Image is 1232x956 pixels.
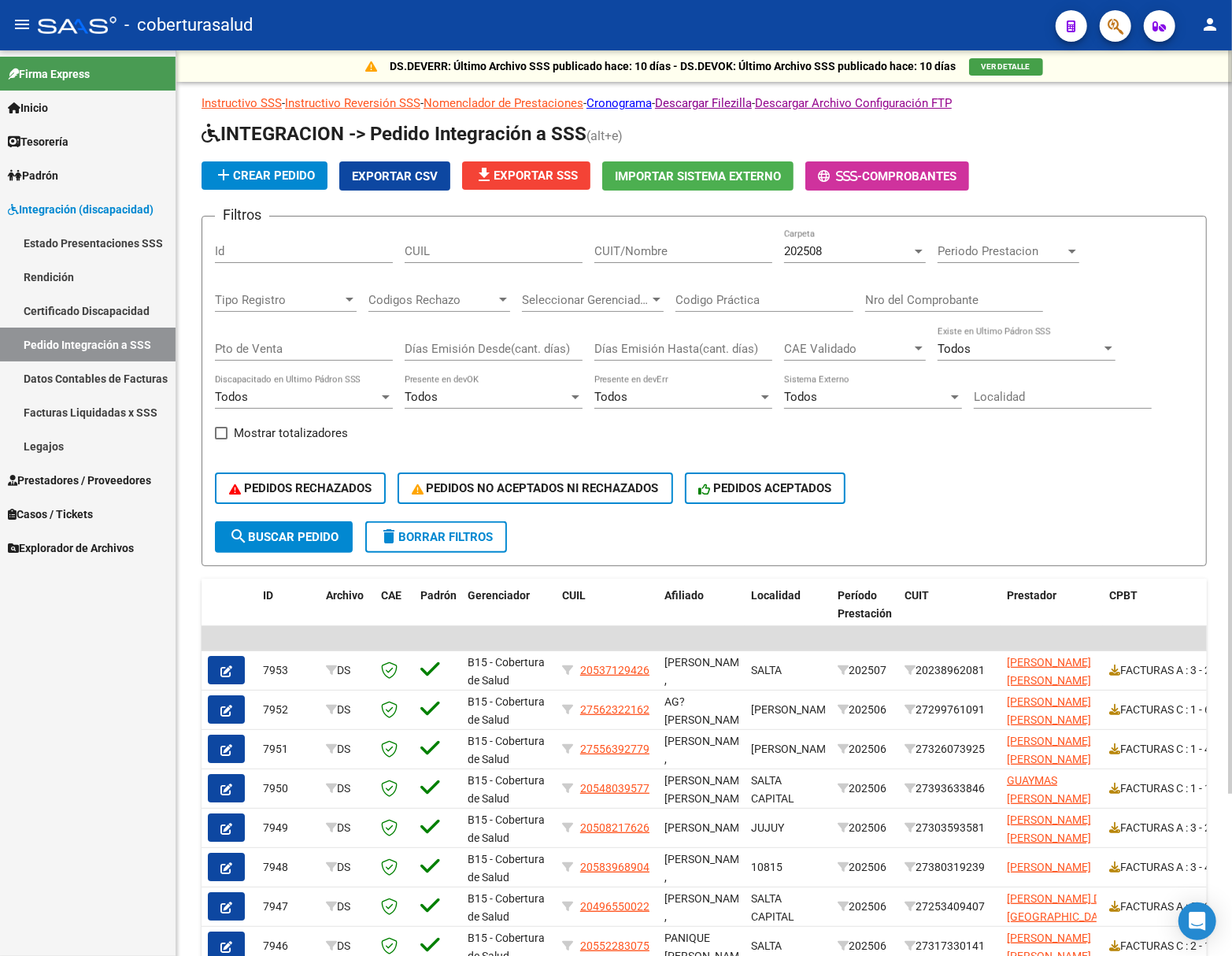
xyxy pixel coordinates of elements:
[475,169,578,183] span: Exportar SSS
[8,539,134,557] span: Explorador de Archivos
[475,165,494,184] mat-icon: file_download
[462,161,590,190] button: Exportar SSS
[420,589,457,602] span: Padrón
[580,703,649,716] span: 27562322162
[838,740,892,758] div: 202506
[838,589,892,620] span: Período Prestación
[784,390,817,404] span: Todos
[8,506,93,523] span: Casos / Tickets
[326,589,364,602] span: Archivo
[202,123,586,145] span: INTEGRACION -> Pedido Integración a SSS
[215,472,386,504] button: PEDIDOS RECHAZADOS
[805,161,969,191] button: -Comprobantes
[320,579,375,648] datatable-header-cell: Archivo
[905,780,994,798] div: 27393633846
[8,65,90,83] span: Firma Express
[326,858,368,876] div: DS
[751,743,835,755] span: [PERSON_NAME]
[229,527,248,546] mat-icon: search
[1007,656,1091,687] span: [PERSON_NAME] [PERSON_NAME]
[326,740,368,758] div: DS
[229,481,372,495] span: PEDIDOS RECHAZADOS
[664,589,704,602] span: Afiliado
[580,900,649,913] span: 20496550022
[215,390,248,404] span: Todos
[326,819,368,837] div: DS
[562,589,586,602] span: CUIL
[461,579,556,648] datatable-header-cell: Gerenciador
[326,898,368,916] div: DS
[838,780,892,798] div: 202506
[838,701,892,719] div: 202506
[898,579,1001,648] datatable-header-cell: CUIT
[685,472,846,504] button: PEDIDOS ACEPTADOS
[263,701,313,719] div: 7952
[905,589,929,602] span: CUIT
[375,579,414,648] datatable-header-cell: CAE
[580,861,649,873] span: 20583968904
[1201,15,1219,34] mat-icon: person
[838,661,892,680] div: 202507
[615,169,781,183] span: Importar Sistema Externo
[1007,589,1056,602] span: Prestador
[586,128,623,143] span: (alt+e)
[263,858,313,876] div: 7948
[580,821,649,834] span: 20508217626
[1001,579,1103,648] datatable-header-cell: Prestador
[664,656,749,687] span: [PERSON_NAME] ,
[580,782,649,795] span: 20548039577
[664,853,749,884] span: [PERSON_NAME] ,
[1007,735,1091,765] span: [PERSON_NAME] [PERSON_NAME]
[263,589,273,602] span: ID
[905,937,994,955] div: 27317330141
[124,8,253,43] span: - coberturasalud
[831,579,898,648] datatable-header-cell: Período Prestación
[8,133,68,150] span: Tesorería
[1007,892,1113,923] span: [PERSON_NAME] DE [GEOGRAPHIC_DATA]
[13,15,31,34] mat-icon: menu
[214,165,233,184] mat-icon: add
[655,96,752,110] a: Descargar Filezilla
[381,589,401,602] span: CAE
[751,892,794,923] span: SALTA CAPITAL
[263,780,313,798] div: 7950
[8,99,48,117] span: Inicio
[658,579,745,648] datatable-header-cell: Afiliado
[412,481,659,495] span: PEDIDOS NO ACEPTADOS NI RECHAZADOS
[339,161,450,191] button: Exportar CSV
[664,892,749,923] span: [PERSON_NAME] ,
[326,661,368,680] div: DS
[285,96,420,110] a: Instructivo Reversión SSS
[751,589,801,602] span: Localidad
[379,530,493,544] span: Borrar Filtros
[784,244,822,258] span: 202508
[664,821,751,834] span: [PERSON_NAME],
[699,481,832,495] span: PEDIDOS ACEPTADOS
[257,579,320,648] datatable-header-cell: ID
[664,695,751,726] span: AG? [PERSON_NAME],
[938,244,1065,258] span: Periodo Prestacion
[215,521,353,553] button: Buscar Pedido
[202,96,282,110] a: Instructivo SSS
[838,937,892,955] div: 202506
[905,898,994,916] div: 27253409407
[862,169,956,183] span: Comprobantes
[215,204,269,226] h3: Filtros
[905,819,994,837] div: 27303593581
[8,472,151,489] span: Prestadores / Proveedores
[580,939,649,952] span: 20552283075
[326,701,368,719] div: DS
[468,892,545,923] span: B15 - Cobertura de Salud
[263,819,313,837] div: 7949
[586,96,652,110] a: Cronograma
[202,94,1207,112] p: - - - - -
[982,62,1030,71] span: VER DETALLE
[468,774,545,805] span: B15 - Cobertura de Salud
[1007,774,1091,805] span: GUAYMAS [PERSON_NAME]
[468,695,545,726] span: B15 - Cobertura de Salud
[263,661,313,680] div: 7953
[352,169,438,183] span: Exportar CSV
[229,530,339,544] span: Buscar Pedido
[326,780,368,798] div: DS
[263,740,313,758] div: 7951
